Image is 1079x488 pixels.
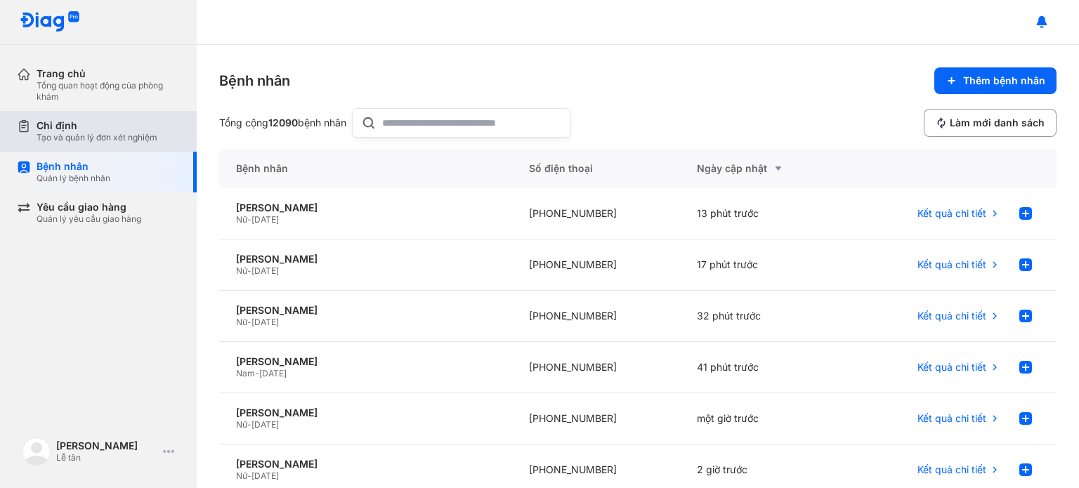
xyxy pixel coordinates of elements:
div: [PERSON_NAME] [236,355,495,368]
div: [PERSON_NAME] [236,253,495,265]
span: Thêm bệnh nhân [963,74,1045,87]
span: Kết quả chi tiết [917,258,986,271]
span: 12090 [268,117,298,128]
span: Kết quả chi tiết [917,412,986,425]
div: Tạo và quản lý đơn xét nghiệm [37,132,157,143]
div: [PERSON_NAME] [236,407,495,419]
span: [DATE] [251,265,279,276]
span: - [255,368,259,378]
div: [PHONE_NUMBER] [512,291,679,342]
div: Tổng quan hoạt động của phòng khám [37,80,180,103]
div: [PHONE_NUMBER] [512,393,679,444]
span: Kết quả chi tiết [917,361,986,374]
div: 13 phút trước [680,188,847,239]
div: Quản lý bệnh nhân [37,173,110,184]
div: Tổng cộng bệnh nhân [219,117,346,129]
button: Thêm bệnh nhân [934,67,1057,94]
span: Kết quả chi tiết [917,310,986,322]
div: [PERSON_NAME] [236,202,495,214]
div: [PERSON_NAME] [56,440,157,452]
div: Lễ tân [56,452,157,463]
span: Nữ [236,214,247,225]
span: [DATE] [259,368,287,378]
span: Làm mới danh sách [950,117,1045,129]
img: logo [22,437,51,466]
div: [PHONE_NUMBER] [512,188,679,239]
div: Bệnh nhân [37,160,110,173]
div: Bệnh nhân [219,71,290,91]
span: Nam [236,368,255,378]
div: một giờ trước [680,393,847,444]
span: - [247,470,251,481]
span: - [247,419,251,430]
span: [DATE] [251,214,279,225]
button: Làm mới danh sách [924,109,1057,137]
div: Bệnh nhân [219,149,512,188]
div: Quản lý yêu cầu giao hàng [37,213,141,225]
span: [DATE] [251,419,279,430]
span: Nữ [236,470,247,481]
span: Nữ [236,419,247,430]
div: Yêu cầu giao hàng [37,201,141,213]
span: Kết quả chi tiết [917,463,986,476]
div: Trang chủ [37,67,180,80]
span: [DATE] [251,470,279,481]
span: - [247,265,251,276]
div: [PERSON_NAME] [236,458,495,470]
div: 32 phút trước [680,291,847,342]
div: [PHONE_NUMBER] [512,239,679,291]
span: Kết quả chi tiết [917,207,986,220]
span: Nữ [236,317,247,327]
div: 41 phút trước [680,342,847,393]
div: Chỉ định [37,119,157,132]
span: - [247,317,251,327]
span: Nữ [236,265,247,276]
span: [DATE] [251,317,279,327]
div: [PHONE_NUMBER] [512,342,679,393]
span: - [247,214,251,225]
div: Số điện thoại [512,149,679,188]
div: [PERSON_NAME] [236,304,495,317]
div: 17 phút trước [680,239,847,291]
img: logo [20,11,80,33]
div: Ngày cập nhật [697,160,830,177]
